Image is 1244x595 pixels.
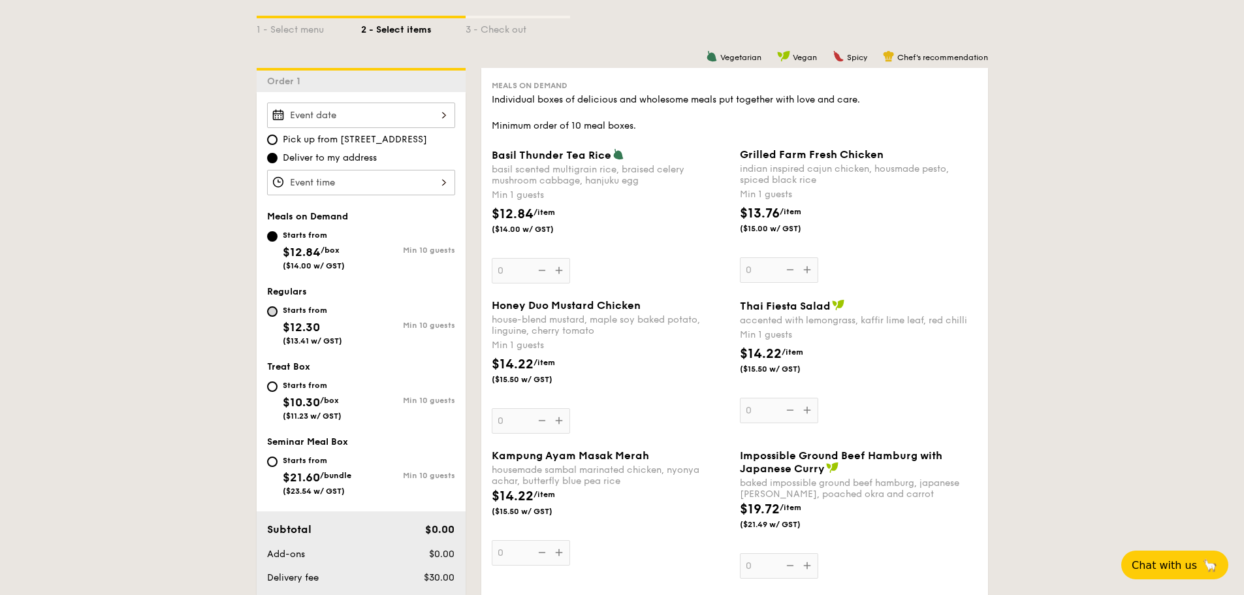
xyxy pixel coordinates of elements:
div: house-blend mustard, maple soy baked potato, linguine, cherry tomato [492,314,729,336]
span: /item [780,503,801,512]
span: $14.22 [492,489,534,504]
div: 2 - Select items [361,18,466,37]
img: icon-vegan.f8ff3823.svg [826,462,839,474]
span: Honey Duo Mustard Chicken [492,299,641,312]
span: $14.22 [740,346,782,362]
span: Chat with us [1132,559,1197,571]
div: Min 1 guests [740,329,978,342]
div: Min 1 guests [492,189,729,202]
span: Subtotal [267,523,311,536]
div: Starts from [283,230,345,240]
span: $12.30 [283,320,320,334]
div: Min 10 guests [361,396,455,405]
span: /item [534,208,555,217]
span: Grilled Farm Fresh Chicken [740,148,884,161]
span: $12.84 [283,245,321,259]
input: Pick up from [STREET_ADDRESS] [267,135,278,145]
span: $12.84 [492,206,534,222]
button: Chat with us🦙 [1121,551,1228,579]
span: Order 1 [267,76,306,87]
span: Chef's recommendation [897,53,988,62]
span: ($23.54 w/ GST) [283,487,345,496]
img: icon-vegetarian.fe4039eb.svg [706,50,718,62]
span: Delivery fee [267,572,319,583]
span: $19.72 [740,502,780,517]
span: ($14.00 w/ GST) [492,224,581,234]
span: 🦙 [1202,558,1218,573]
span: /item [534,358,555,367]
span: Vegetarian [720,53,761,62]
span: $14.22 [492,357,534,372]
span: Treat Box [267,361,310,372]
div: Min 10 guests [361,246,455,255]
div: Min 10 guests [361,471,455,480]
span: $21.60 [283,470,320,485]
span: /bundle [320,471,351,480]
input: Starts from$12.84/box($14.00 w/ GST)Min 10 guests [267,231,278,242]
input: Starts from$10.30/box($11.23 w/ GST)Min 10 guests [267,381,278,392]
span: ($21.49 w/ GST) [740,519,829,530]
img: icon-chef-hat.a58ddaea.svg [883,50,895,62]
span: Kampung Ayam Masak Merah [492,449,649,462]
div: Min 10 guests [361,321,455,330]
img: icon-vegan.f8ff3823.svg [832,299,845,311]
span: Vegan [793,53,817,62]
div: 3 - Check out [466,18,570,37]
span: Basil Thunder Tea Rice [492,149,611,161]
span: ($15.50 w/ GST) [492,506,581,517]
span: $0.00 [429,549,455,560]
span: Meals on Demand [492,81,567,90]
input: Deliver to my address [267,153,278,163]
span: $30.00 [424,572,455,583]
div: Starts from [283,455,351,466]
span: /item [534,490,555,499]
span: ($15.50 w/ GST) [740,364,829,374]
span: Meals on Demand [267,211,348,222]
span: Thai Fiesta Salad [740,300,831,312]
input: Starts from$21.60/bundle($23.54 w/ GST)Min 10 guests [267,457,278,467]
span: $10.30 [283,395,320,410]
div: Starts from [283,380,342,391]
span: Impossible Ground Beef Hamburg with Japanese Curry [740,449,942,475]
div: Min 1 guests [492,339,729,352]
span: /box [321,246,340,255]
span: $13.76 [740,206,780,221]
div: 1 - Select menu [257,18,361,37]
span: ($14.00 w/ GST) [283,261,345,270]
span: /item [780,207,801,216]
span: $0.00 [425,523,455,536]
span: Add-ons [267,549,305,560]
span: /box [320,396,339,405]
div: indian inspired cajun chicken, housmade pesto, spiced black rice [740,163,978,185]
div: Starts from [283,305,342,315]
span: /item [782,347,803,357]
input: Event date [267,103,455,128]
div: Individual boxes of delicious and wholesome meals put together with love and care. Minimum order ... [492,93,978,133]
div: accented with lemongrass, kaffir lime leaf, red chilli [740,315,978,326]
img: icon-vegetarian.fe4039eb.svg [613,148,624,160]
div: baked impossible ground beef hamburg, japanese [PERSON_NAME], poached okra and carrot [740,477,978,500]
span: ($15.50 w/ GST) [492,374,581,385]
input: Event time [267,170,455,195]
span: Deliver to my address [283,152,377,165]
span: ($15.00 w/ GST) [740,223,829,234]
div: basil scented multigrain rice, braised celery mushroom cabbage, hanjuku egg [492,164,729,186]
span: Regulars [267,286,307,297]
div: housemade sambal marinated chicken, nyonya achar, butterfly blue pea rice [492,464,729,487]
img: icon-spicy.37a8142b.svg [833,50,844,62]
span: ($13.41 w/ GST) [283,336,342,346]
span: Pick up from [STREET_ADDRESS] [283,133,427,146]
span: Spicy [847,53,867,62]
span: ($11.23 w/ GST) [283,411,342,421]
input: Starts from$12.30($13.41 w/ GST)Min 10 guests [267,306,278,317]
span: Seminar Meal Box [267,436,348,447]
div: Min 1 guests [740,188,978,201]
img: icon-vegan.f8ff3823.svg [777,50,790,62]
